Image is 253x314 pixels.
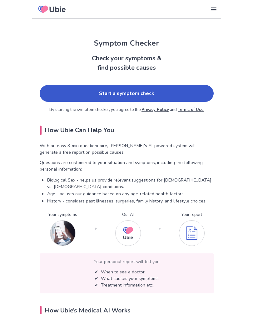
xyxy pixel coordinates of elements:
[178,107,204,112] a: Terms of Use
[95,269,159,275] p: ✔ When to see a doctor
[40,142,214,156] p: With an easy 3-min questionnaire, [PERSON_NAME]'s AI-powered system will generate a free report o...
[47,198,214,204] p: History - considers past illnesses, surgeries, family history, and lifestyle choices.
[40,85,214,102] a: Start a symptom check
[115,220,141,246] img: Our AI checks your symptoms
[179,212,205,218] p: Your report
[48,212,77,218] p: Your symptoms
[141,107,169,112] a: Privacy Policy
[50,220,76,246] img: Input your symptoms
[40,107,214,113] p: By starting the symptom checker, you agree to the and
[45,258,209,265] p: Your personal report will tell you
[47,177,214,190] p: Biological Sex - helps us provide relevant suggestions for [DEMOGRAPHIC_DATA] vs. [DEMOGRAPHIC_DA...
[47,191,214,197] p: Age - adjusts our guidance based on any age-related health factors.
[115,212,141,218] p: Our AI
[179,220,205,246] img: You get your personalized report
[40,126,214,135] h2: How Ubie Can Help You
[95,275,159,282] p: ✔︎ What causes your symptoms
[95,282,159,288] p: ✔︎ Treatment information etc.
[32,37,221,49] h1: Symptom Checker
[32,54,221,72] h2: Check your symptoms & find possible causes
[40,159,214,172] p: Questions are customized to your situation and symptoms, including the following personal informa...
